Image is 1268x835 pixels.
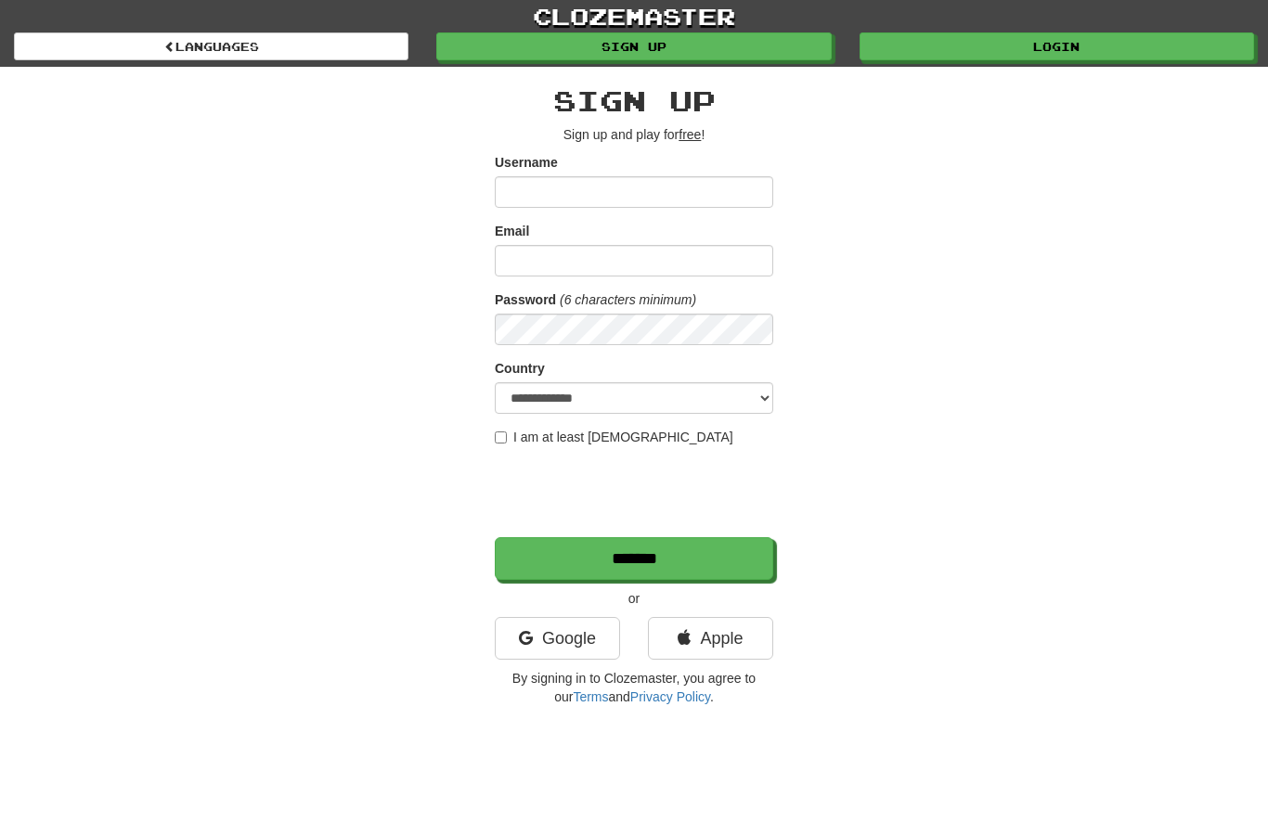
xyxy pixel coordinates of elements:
[495,669,773,706] p: By signing in to Clozemaster, you agree to our and .
[495,617,620,660] a: Google
[630,689,710,704] a: Privacy Policy
[860,32,1254,60] a: Login
[679,127,701,142] u: free
[495,359,545,378] label: Country
[495,85,773,116] h2: Sign up
[495,589,773,608] p: or
[495,125,773,144] p: Sign up and play for !
[560,292,696,307] em: (6 characters minimum)
[495,431,507,443] input: I am at least [DEMOGRAPHIC_DATA]
[14,32,408,60] a: Languages
[573,689,608,704] a: Terms
[495,153,558,172] label: Username
[495,428,733,446] label: I am at least [DEMOGRAPHIC_DATA]
[495,456,777,528] iframe: reCAPTCHA
[495,290,556,309] label: Password
[648,617,773,660] a: Apple
[495,222,529,240] label: Email
[436,32,831,60] a: Sign up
